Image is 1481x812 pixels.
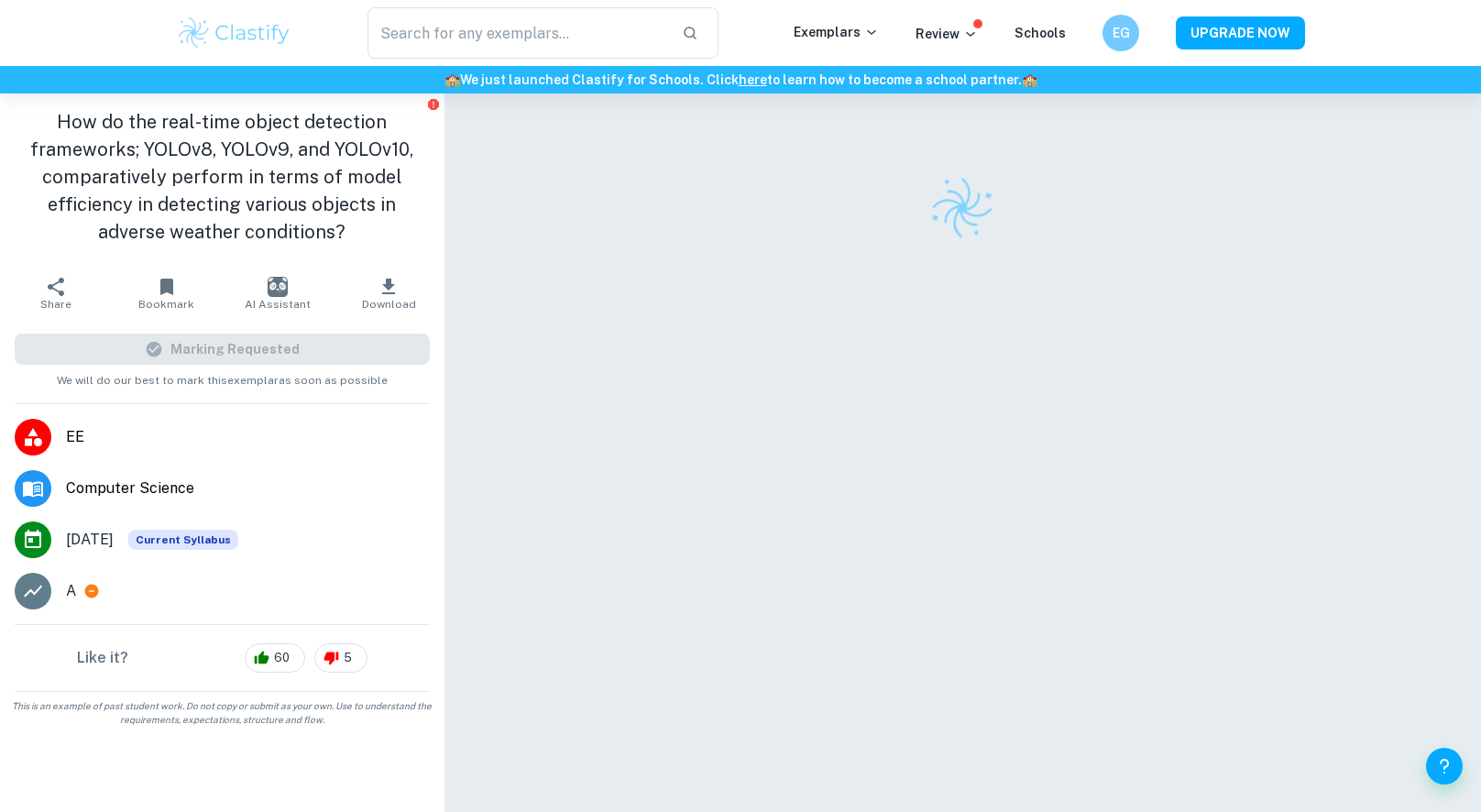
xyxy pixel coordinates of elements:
span: EE [66,426,430,448]
span: Bookmark [138,298,194,311]
a: here [739,72,767,87]
h6: Like it? [77,647,128,669]
h6: We just launched Clastify for Schools. Click to learn how to become a school partner. [4,70,1477,90]
button: AI Assistant [222,268,333,319]
input: Search for any exemplars... [368,7,667,59]
span: 60 [264,649,300,667]
div: This exemplar is based on the current syllabus. Feel free to refer to it for inspiration/ideas wh... [128,530,238,550]
button: Bookmark [111,268,222,319]
img: Clastify logo [922,168,1003,248]
div: 60 [245,643,305,673]
a: Schools [1015,26,1066,40]
span: Download [362,298,416,311]
button: EG [1103,15,1139,51]
p: A [66,580,76,602]
div: 5 [314,643,368,673]
span: 5 [334,649,362,667]
h6: EG [1111,23,1132,43]
span: We will do our best to mark this exemplar as soon as possible [57,365,388,389]
span: 🏫 [1022,72,1037,87]
button: Help and Feedback [1426,748,1463,785]
span: Computer Science [66,477,430,499]
img: AI Assistant [268,277,288,297]
img: Clastify logo [176,15,292,51]
span: Current Syllabus [128,530,238,550]
span: This is an example of past student work. Do not copy or submit as your own. Use to understand the... [7,699,437,727]
span: Share [40,298,71,311]
span: [DATE] [66,529,114,551]
span: 🏫 [444,72,460,87]
button: Report issue [427,97,441,111]
p: Exemplars [794,22,879,42]
p: Review [916,24,978,44]
button: UPGRADE NOW [1176,16,1305,49]
button: Download [334,268,444,319]
span: AI Assistant [245,298,311,311]
h1: How do the real-time object detection frameworks; YOLOv8, YOLOv9, and YOLOv10, comparatively perf... [15,108,430,246]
